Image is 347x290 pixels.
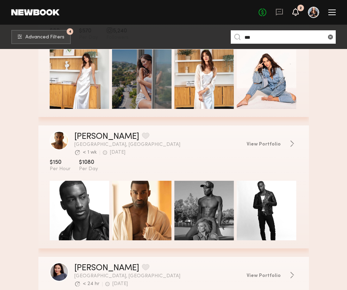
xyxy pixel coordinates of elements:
div: 2 [299,6,302,10]
button: 4Advanced Filters [11,30,71,44]
span: $150 [50,159,70,166]
a: [PERSON_NAME] [74,264,139,272]
span: 4 [69,30,72,33]
span: [GEOGRAPHIC_DATA], [GEOGRAPHIC_DATA] [74,274,241,279]
div: [DATE] [110,150,125,155]
span: Per Day [79,166,98,172]
span: View Portfolio [247,273,281,278]
span: Per Hour [50,166,70,172]
a: View Portfolio [247,140,298,147]
div: < 1 wk [83,150,97,155]
a: [PERSON_NAME] [74,132,139,141]
a: View Portfolio [247,272,298,279]
div: < 24 hr [83,282,99,286]
span: View Portfolio [247,142,281,147]
span: $1080 [79,159,98,166]
div: [DATE] [112,282,128,286]
span: Advanced Filters [25,35,64,40]
span: [GEOGRAPHIC_DATA], [GEOGRAPHIC_DATA] [74,142,241,147]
